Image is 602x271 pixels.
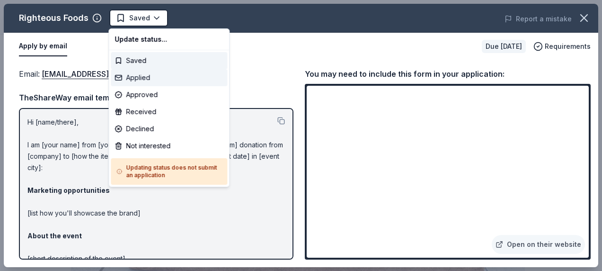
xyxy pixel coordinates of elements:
[111,103,227,120] div: Received
[111,120,227,137] div: Declined
[111,52,227,69] div: Saved
[111,137,227,154] div: Not interested
[111,69,227,86] div: Applied
[111,86,227,103] div: Approved
[111,31,227,48] div: Update status...
[116,164,221,179] h5: Updating status does not submit an application
[124,11,199,23] span: Chili Cook-off Silent Auction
